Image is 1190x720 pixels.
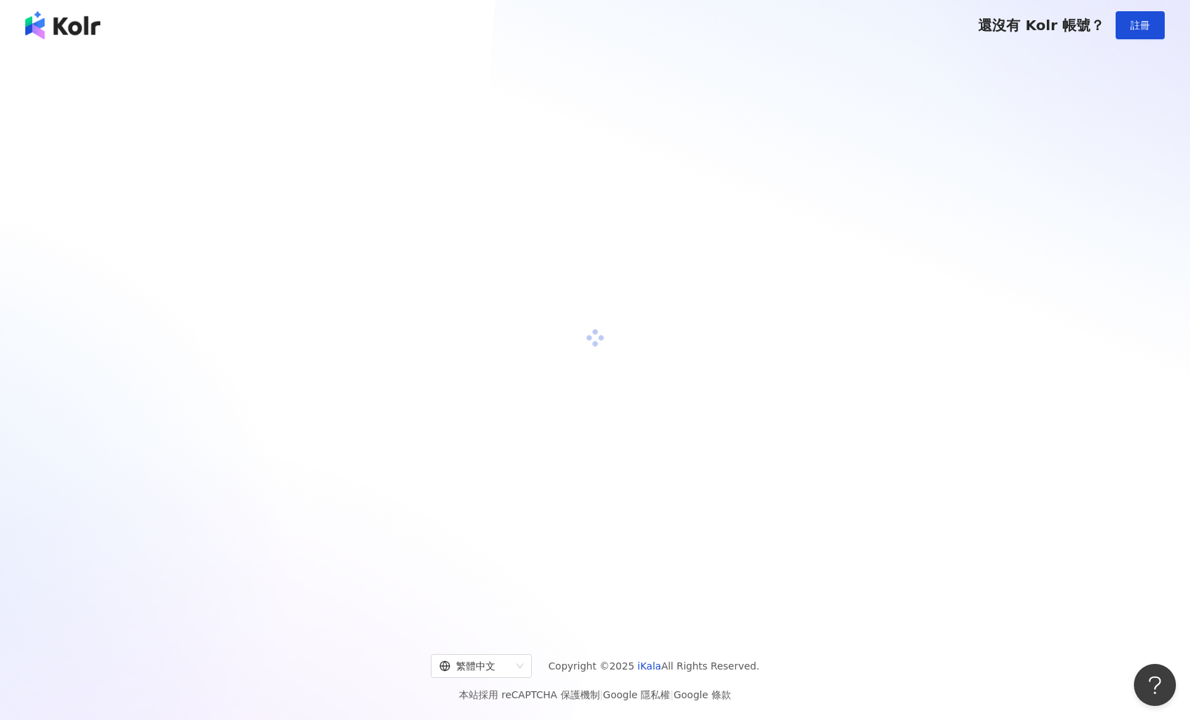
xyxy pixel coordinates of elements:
[603,689,670,700] a: Google 隱私權
[1116,11,1165,39] button: 註冊
[25,11,100,39] img: logo
[549,658,760,674] span: Copyright © 2025 All Rights Reserved.
[1130,20,1150,31] span: 註冊
[459,686,730,703] span: 本站採用 reCAPTCHA 保護機制
[638,660,662,672] a: iKala
[600,689,603,700] span: |
[1134,664,1176,706] iframe: Help Scout Beacon - Open
[439,655,511,677] div: 繁體中文
[674,689,731,700] a: Google 條款
[978,17,1104,34] span: 還沒有 Kolr 帳號？
[670,689,674,700] span: |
